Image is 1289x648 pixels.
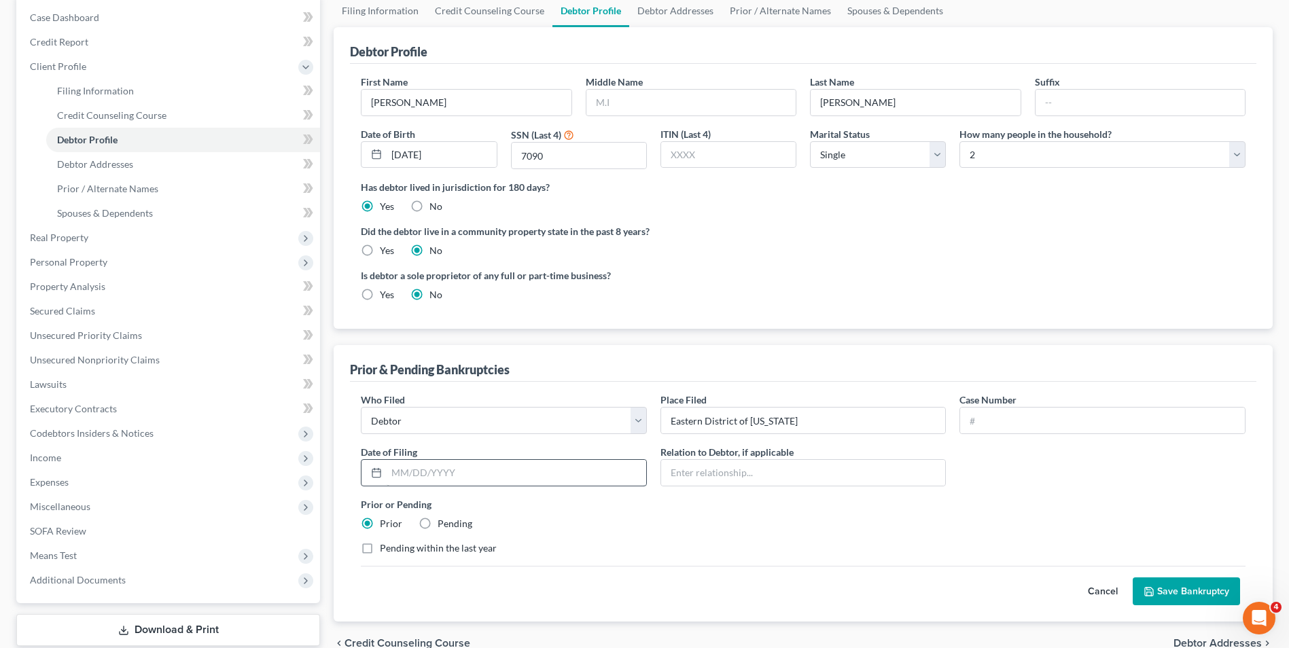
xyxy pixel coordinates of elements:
a: Secured Claims [19,299,320,323]
input: MM/DD/YYYY [387,460,646,486]
label: First Name [361,75,408,89]
label: Pending [438,517,472,530]
span: Client Profile [30,60,86,72]
span: Personal Property [30,256,107,268]
input: # [960,408,1245,433]
span: 4 [1271,602,1282,613]
label: Last Name [810,75,854,89]
input: Enter place filed... [661,408,946,433]
label: Pending within the last year [380,541,497,555]
label: Prior [380,517,402,530]
label: ITIN (Last 4) [660,127,711,141]
span: Codebtors Insiders & Notices [30,427,154,439]
button: Cancel [1073,578,1133,605]
span: Expenses [30,476,69,488]
label: Yes [380,288,394,302]
label: Case Number [959,393,1017,407]
a: SOFA Review [19,519,320,543]
span: Filing Information [57,85,134,96]
input: -- [1036,90,1245,115]
a: Lawsuits [19,372,320,397]
label: Suffix [1035,75,1060,89]
input: XXXX [661,142,796,168]
span: Unsecured Nonpriority Claims [30,354,160,365]
a: Unsecured Priority Claims [19,323,320,348]
span: Credit Counseling Course [57,109,166,121]
span: Additional Documents [30,574,126,586]
span: SOFA Review [30,525,86,537]
span: Date of Filing [361,446,417,458]
span: Property Analysis [30,281,105,292]
span: Real Property [30,232,88,243]
label: No [429,200,442,213]
span: Means Test [30,550,77,561]
span: Executory Contracts [30,403,117,414]
label: Prior or Pending [361,497,1246,511]
a: Credit Report [19,30,320,54]
span: Spouses & Dependents [57,207,153,219]
div: Prior & Pending Bankruptcies [350,361,510,378]
label: Is debtor a sole proprietor of any full or part-time business? [361,268,796,283]
input: M.I [586,90,796,115]
label: Yes [380,244,394,257]
span: Lawsuits [30,378,67,390]
input: MM/DD/YYYY [387,142,496,168]
label: Has debtor lived in jurisdiction for 180 days? [361,180,1246,194]
span: Debtor Addresses [57,158,133,170]
label: Date of Birth [361,127,415,141]
input: -- [811,90,1020,115]
span: Case Dashboard [30,12,99,23]
a: Credit Counseling Course [46,103,320,128]
span: Prior / Alternate Names [57,183,158,194]
input: -- [361,90,571,115]
div: Debtor Profile [350,43,427,60]
label: Yes [380,200,394,213]
label: How many people in the household? [959,127,1112,141]
a: Debtor Addresses [46,152,320,177]
a: Download & Print [16,614,320,646]
a: Property Analysis [19,274,320,299]
a: Unsecured Nonpriority Claims [19,348,320,372]
span: Income [30,452,61,463]
iframe: Intercom live chat [1243,602,1275,634]
span: Unsecured Priority Claims [30,329,142,341]
label: Did the debtor live in a community property state in the past 8 years? [361,224,1246,238]
a: Prior / Alternate Names [46,177,320,201]
a: Spouses & Dependents [46,201,320,226]
span: Who Filed [361,394,405,406]
label: No [429,244,442,257]
input: XXXX [512,143,646,168]
span: Secured Claims [30,305,95,317]
a: Executory Contracts [19,397,320,421]
label: Marital Status [810,127,870,141]
button: Save Bankruptcy [1133,577,1240,606]
label: Relation to Debtor, if applicable [660,445,794,459]
a: Debtor Profile [46,128,320,152]
label: Middle Name [586,75,643,89]
label: No [429,288,442,302]
a: Case Dashboard [19,5,320,30]
span: Place Filed [660,394,707,406]
label: SSN (Last 4) [511,128,561,142]
span: Debtor Profile [57,134,118,145]
span: Miscellaneous [30,501,90,512]
span: Credit Report [30,36,88,48]
input: Enter relationship... [661,460,946,486]
a: Filing Information [46,79,320,103]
